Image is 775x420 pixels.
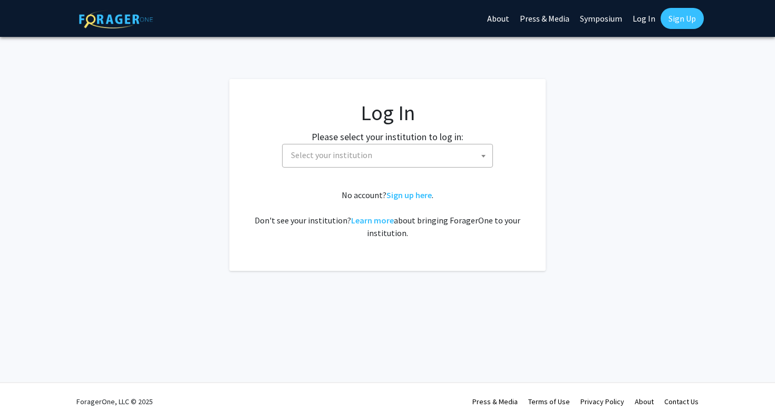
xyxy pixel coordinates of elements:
[664,397,699,406] a: Contact Us
[291,150,372,160] span: Select your institution
[312,130,463,144] label: Please select your institution to log in:
[351,215,394,226] a: Learn more about bringing ForagerOne to your institution
[580,397,624,406] a: Privacy Policy
[386,190,432,200] a: Sign up here
[635,397,654,406] a: About
[528,397,570,406] a: Terms of Use
[250,189,525,239] div: No account? . Don't see your institution? about bringing ForagerOne to your institution.
[250,100,525,125] h1: Log In
[76,383,153,420] div: ForagerOne, LLC © 2025
[661,8,704,29] a: Sign Up
[79,10,153,28] img: ForagerOne Logo
[282,144,493,168] span: Select your institution
[472,397,518,406] a: Press & Media
[287,144,492,166] span: Select your institution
